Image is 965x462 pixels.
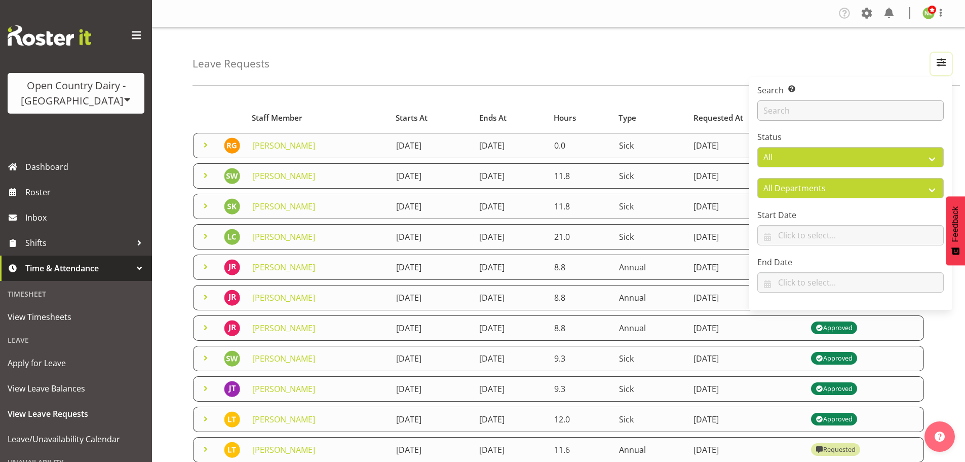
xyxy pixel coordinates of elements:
td: Sick [613,224,688,250]
td: [DATE] [687,163,805,189]
td: [DATE] [687,376,805,402]
span: Time & Attendance [25,261,132,276]
a: View Leave Requests [3,401,149,427]
td: [DATE] [687,285,805,310]
td: 8.8 [548,315,613,341]
span: Hours [554,112,576,124]
td: 11.8 [548,194,613,219]
img: leona-turner7509.jpg [224,411,240,428]
td: [DATE] [473,133,548,158]
span: Leave/Unavailability Calendar [8,432,144,447]
div: Approved [816,383,852,395]
label: Start Date [757,209,944,221]
td: [DATE] [473,255,548,280]
span: Apply for Leave [8,356,144,371]
button: Filter Employees [931,53,952,75]
td: Sick [613,194,688,219]
a: [PERSON_NAME] [252,292,315,303]
td: [DATE] [473,407,548,432]
a: [PERSON_NAME] [252,353,315,364]
label: Search [757,84,944,96]
img: stacey-wilson7437.jpg [224,350,240,367]
span: Inbox [25,210,147,225]
span: Staff Member [252,112,302,124]
img: jessica-reid7430.jpg [224,259,240,275]
td: [DATE] [687,224,805,250]
img: jessica-reid7430.jpg [224,290,240,306]
td: 8.8 [548,285,613,310]
span: Dashboard [25,159,147,174]
td: 9.3 [548,376,613,402]
img: leona-turner7509.jpg [224,442,240,458]
td: [DATE] [473,346,548,371]
input: Click to select... [757,272,944,293]
td: [DATE] [390,376,474,402]
a: [PERSON_NAME] [252,262,315,273]
a: [PERSON_NAME] [252,383,315,395]
div: Approved [816,413,852,425]
td: [DATE] [390,194,474,219]
a: [PERSON_NAME] [252,201,315,212]
a: [PERSON_NAME] [252,323,315,334]
td: [DATE] [390,255,474,280]
div: Requested [816,444,855,456]
span: View Timesheets [8,309,144,325]
div: Approved [816,322,852,334]
td: Annual [613,255,688,280]
span: Ends At [479,112,507,124]
td: Annual [613,285,688,310]
a: [PERSON_NAME] [252,414,315,425]
img: steffan-kennard9760.jpg [224,198,240,215]
td: [DATE] [473,285,548,310]
input: Click to select... [757,225,944,245]
span: Roster [25,185,147,200]
td: [DATE] [390,224,474,250]
span: Feedback [951,206,960,242]
td: [DATE] [473,376,548,402]
div: Approved [816,352,852,365]
span: View Leave Balances [8,381,144,396]
button: Feedback - Show survey [946,196,965,265]
td: [DATE] [390,315,474,341]
a: [PERSON_NAME] [252,170,315,182]
img: raymond-george10054.jpg [224,137,240,154]
h4: Leave Requests [192,58,269,69]
a: Leave/Unavailability Calendar [3,427,149,452]
label: End Date [757,256,944,268]
td: [DATE] [473,163,548,189]
td: 0.0 [548,133,613,158]
a: Apply for Leave [3,350,149,376]
td: Sick [613,346,688,371]
div: Leave [3,330,149,350]
td: [DATE] [390,407,474,432]
td: 11.8 [548,163,613,189]
td: Sick [613,163,688,189]
td: 21.0 [548,224,613,250]
div: Open Country Dairy - [GEOGRAPHIC_DATA] [18,78,134,109]
td: [DATE] [687,133,805,158]
td: Sick [613,133,688,158]
td: [DATE] [687,194,805,219]
img: nicole-lloyd7454.jpg [922,7,935,19]
a: [PERSON_NAME] [252,444,315,455]
a: [PERSON_NAME] [252,231,315,242]
td: 9.3 [548,346,613,371]
img: joshua-treymane7455.jpg [224,381,240,397]
td: Sick [613,407,688,432]
img: jessica-reid7430.jpg [224,320,240,336]
td: [DATE] [687,315,805,341]
td: [DATE] [390,133,474,158]
div: Timesheet [3,283,149,304]
td: [DATE] [473,224,548,250]
span: Shifts [25,235,132,251]
td: 12.0 [548,407,613,432]
img: laura-courtney7441.jpg [224,229,240,245]
td: [DATE] [390,163,474,189]
td: 8.8 [548,255,613,280]
td: [DATE] [390,346,474,371]
span: Type [619,112,636,124]
img: stacey-wilson7437.jpg [224,168,240,184]
td: Sick [613,376,688,402]
td: [DATE] [687,346,805,371]
input: Search [757,100,944,121]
